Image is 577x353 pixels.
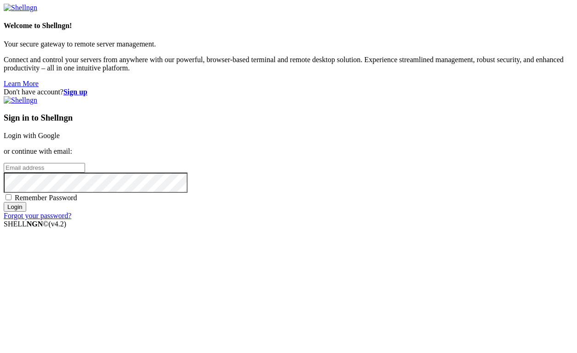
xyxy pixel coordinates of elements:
[4,96,37,104] img: Shellngn
[4,220,66,228] span: SHELL ©
[4,88,573,96] div: Don't have account?
[4,163,85,173] input: Email address
[4,113,573,123] h3: Sign in to Shellngn
[4,132,60,139] a: Login with Google
[4,212,71,220] a: Forgot your password?
[63,88,87,96] a: Sign up
[27,220,43,228] b: NGN
[4,22,573,30] h4: Welcome to Shellngn!
[4,56,573,72] p: Connect and control your servers from anywhere with our powerful, browser-based terminal and remo...
[4,80,39,87] a: Learn More
[4,202,26,212] input: Login
[49,220,67,228] span: 4.2.0
[15,194,77,202] span: Remember Password
[4,147,573,156] p: or continue with email:
[6,194,11,200] input: Remember Password
[4,40,573,48] p: Your secure gateway to remote server management.
[4,4,37,12] img: Shellngn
